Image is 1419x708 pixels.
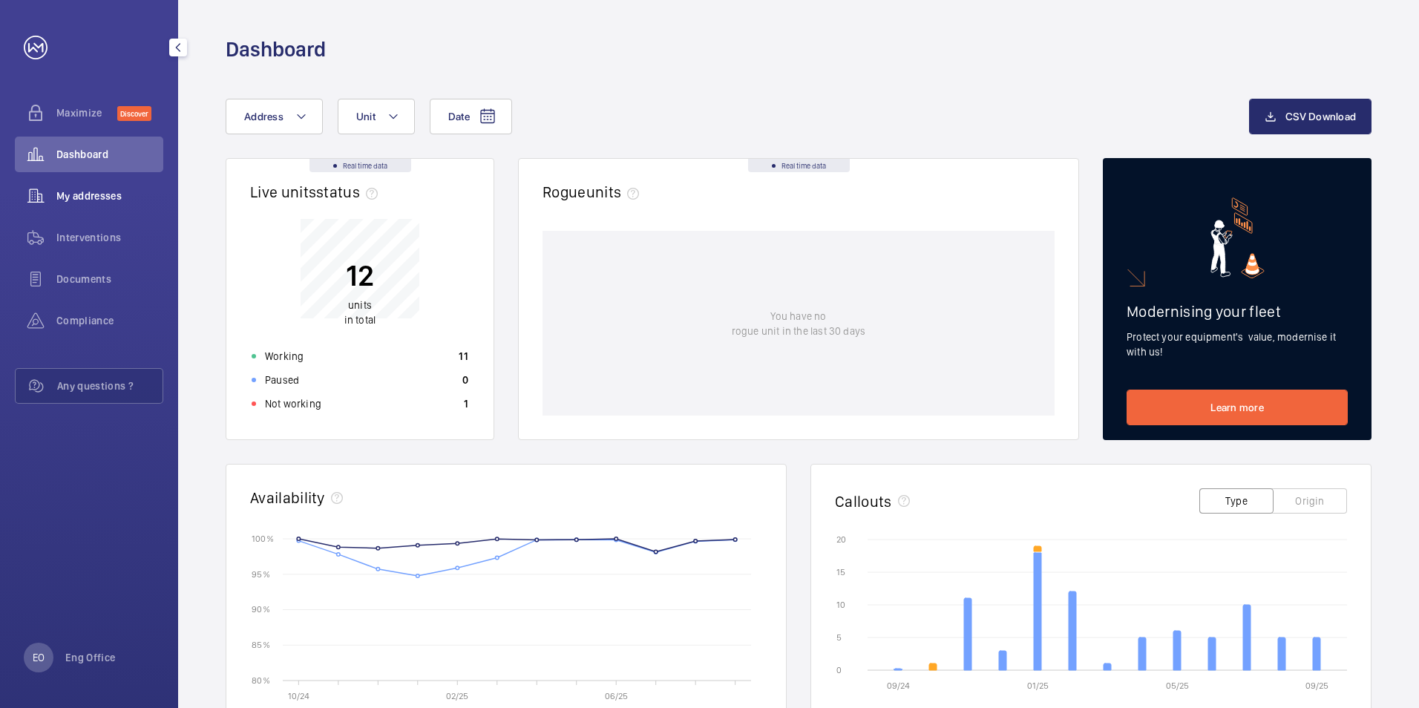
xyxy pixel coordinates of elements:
button: Origin [1273,488,1347,514]
a: Learn more [1127,390,1348,425]
text: 06/25 [605,691,628,701]
div: Real time data [309,159,411,172]
button: Unit [338,99,415,134]
div: Real time data [748,159,850,172]
h2: Modernising your fleet [1127,302,1348,321]
p: Not working [265,396,321,411]
h1: Dashboard [226,36,326,63]
text: 02/25 [446,691,468,701]
text: 0 [836,665,842,675]
h2: Availability [250,488,325,507]
span: Documents [56,272,163,286]
text: 15 [836,567,845,577]
text: 01/25 [1027,681,1049,691]
span: Interventions [56,230,163,245]
span: Maximize [56,105,117,120]
text: 20 [836,534,846,545]
span: Unit [356,111,376,122]
img: marketing-card.svg [1210,197,1265,278]
p: 1 [464,396,468,411]
p: Protect your equipment's value, modernise it with us! [1127,330,1348,359]
h2: Callouts [835,492,892,511]
p: Paused [265,373,299,387]
button: Address [226,99,323,134]
span: Dashboard [56,147,163,162]
span: Date [448,111,470,122]
p: EO [33,650,45,665]
h2: Live units [250,183,384,201]
text: 85 % [252,640,270,650]
p: Eng Office [65,650,116,665]
text: 05/25 [1166,681,1189,691]
span: Compliance [56,313,163,328]
span: units [348,299,372,311]
p: 12 [344,257,376,294]
span: CSV Download [1285,111,1356,122]
text: 5 [836,632,842,643]
text: 95 % [252,568,270,579]
h2: Rogue [543,183,645,201]
p: 0 [462,373,468,387]
text: 90 % [252,604,270,614]
span: Discover [117,106,151,121]
button: CSV Download [1249,99,1372,134]
p: 11 [459,349,468,364]
text: 09/24 [887,681,910,691]
text: 80 % [252,675,270,685]
text: 100 % [252,533,274,543]
button: Type [1199,488,1274,514]
span: Any questions ? [57,378,163,393]
p: You have no rogue unit in the last 30 days [732,309,865,338]
text: 10/24 [288,691,309,701]
span: status [316,183,384,201]
span: units [586,183,646,201]
span: Address [244,111,284,122]
text: 10 [836,600,845,610]
span: My addresses [56,189,163,203]
button: Date [430,99,512,134]
p: Working [265,349,304,364]
text: 09/25 [1305,681,1328,691]
p: in total [344,298,376,327]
